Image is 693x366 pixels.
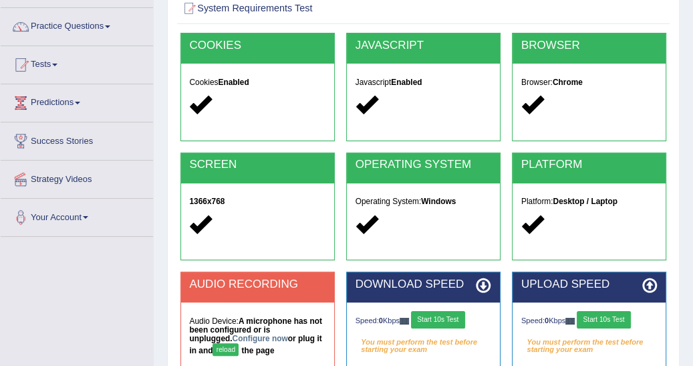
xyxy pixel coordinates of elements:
h2: AUDIO RECORDING [189,278,325,291]
div: Speed: Kbps [356,311,492,331]
h5: Browser: [521,78,658,87]
img: ajax-loader-fb-connection.gif [565,318,575,324]
strong: 1366x768 [189,197,225,206]
h2: COOKIES [189,39,325,52]
h5: Javascript [356,78,492,87]
button: Start 10s Test [411,311,465,329]
a: Predictions [1,84,153,118]
a: Configure now [233,334,288,343]
h5: Cookies [189,78,325,87]
a: Tests [1,46,153,80]
h5: Platform: [521,197,658,206]
h2: SCREEN [189,159,325,171]
h2: PLATFORM [521,159,658,171]
strong: 0 [379,316,383,325]
h2: BROWSER [521,39,658,52]
strong: 0 [545,316,549,325]
strong: Enabled [218,78,249,87]
strong: Desktop / Laptop [553,197,617,206]
a: Success Stories [1,122,153,156]
em: You must perform the test before starting your exam [356,334,492,351]
h5: Audio Device: [189,317,325,359]
h2: JAVASCRIPT [356,39,492,52]
a: Your Account [1,199,153,232]
button: Start 10s Test [577,311,631,329]
em: You must perform the test before starting your exam [521,334,658,351]
a: Strategy Videos [1,161,153,194]
strong: Chrome [553,78,583,87]
h2: OPERATING SYSTEM [356,159,492,171]
h2: DOWNLOAD SPEED [356,278,492,291]
a: Practice Questions [1,8,153,41]
div: Speed: Kbps [521,311,658,331]
h2: UPLOAD SPEED [521,278,658,291]
img: ajax-loader-fb-connection.gif [400,318,409,324]
h5: Operating System: [356,197,492,206]
strong: Windows [421,197,456,206]
strong: A microphone has not been configured or is unplugged. or plug it in and the page [189,316,321,355]
button: reload [213,343,239,356]
strong: Enabled [391,78,422,87]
